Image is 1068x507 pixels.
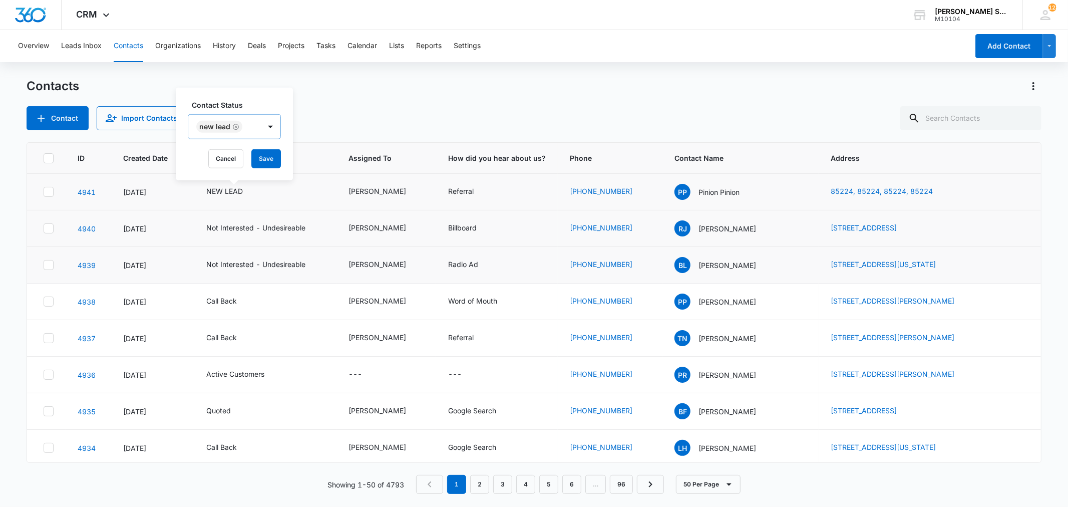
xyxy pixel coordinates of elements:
div: --- [348,369,362,381]
div: Contact Name - praveen podila - Select to Edit Field [674,294,774,310]
div: Assigned To - Kenneth Florman - Select to Edit Field [348,222,424,234]
button: Overview [18,30,49,62]
p: [PERSON_NAME] [698,260,756,271]
span: Contact Name [674,153,792,163]
span: How did you hear about us? [448,153,546,163]
div: [PERSON_NAME] [348,442,406,452]
div: notifications count [1048,4,1056,12]
div: Address - 21363 Willow Pass, Shorewood, Illinois, 60404 - Select to Edit Field [831,442,954,454]
a: [STREET_ADDRESS] [831,406,897,415]
a: [PHONE_NUMBER] [570,442,632,452]
p: [PERSON_NAME] [698,223,756,234]
div: Contact Status - Active Customers - Select to Edit Field [206,369,282,381]
div: [DATE] [123,223,182,234]
div: Contact Status - Not Interested - Undesireable - Select to Edit Field [206,222,323,234]
div: Address - 85224, 85224, 85224, 85224 - Select to Edit Field [831,186,951,198]
div: Google Search [448,442,496,452]
span: TN [674,330,690,346]
div: Contact Name - Rhea Johnson - Select to Edit Field [674,220,774,236]
a: [STREET_ADDRESS] [831,223,897,232]
nav: Pagination [416,475,664,494]
div: Contact Name - Brent Landreth - Select to Edit Field [674,257,774,273]
a: [STREET_ADDRESS][US_STATE] [831,443,936,451]
button: Settings [454,30,481,62]
a: Navigate to contact details page for Brian Fey [78,407,96,416]
label: Contact Status [192,100,285,110]
button: Deals [248,30,266,62]
div: Contact Status - Not Interested - Undesireable - Select to Edit Field [206,259,323,271]
a: Page 5 [539,475,558,494]
button: 50 Per Page [676,475,741,494]
span: BL [674,257,690,273]
div: Contact Status - Quoted - Select to Edit Field [206,405,249,417]
button: Reports [416,30,442,62]
a: [STREET_ADDRESS][PERSON_NAME] [831,370,954,378]
div: Contact Name - Brian Fey - Select to Edit Field [674,403,774,419]
div: Billboard [448,222,477,233]
div: Phone - (405) 370-3501 - Select to Edit Field [570,332,650,344]
div: Address - 1201 Lancaster Dr, mckinney, TX, 75071 - Select to Edit Field [831,332,972,344]
div: Address - 10549 Vernon, Chicago, IL, 60628 - Select to Edit Field [831,369,972,381]
button: Add Contact [27,106,89,130]
a: Next Page [637,475,664,494]
div: Contact Name - Lori Hromadka - Select to Edit Field [674,440,774,456]
div: [PERSON_NAME] [348,405,406,416]
span: Address [831,153,1010,163]
span: PR [674,367,690,383]
button: Calendar [347,30,377,62]
div: Referral [448,186,474,196]
span: 128 [1048,4,1056,12]
a: Page 96 [610,475,633,494]
div: Phone - (815) 245-6744 - Select to Edit Field [570,442,650,454]
button: Lists [389,30,404,62]
div: Quoted [206,405,231,416]
p: Showing 1-50 of 4793 [327,479,404,490]
div: How did you hear about us? - Google Search - Select to Edit Field [448,442,514,454]
div: Radio Ad [448,259,478,270]
button: Actions [1025,78,1041,94]
div: Contact Status - Call Back - Select to Edit Field [206,442,255,454]
div: Assigned To - Kenneth Florman - Select to Edit Field [348,186,424,198]
div: Phone - (847) 987-4709 - Select to Edit Field [570,405,650,417]
button: Organizations [155,30,201,62]
div: [PERSON_NAME] [348,296,406,306]
em: 1 [447,475,466,494]
span: Assigned To [348,153,410,163]
a: Navigate to contact details page for Peter Richard [78,371,96,379]
div: Call Back [206,332,237,343]
div: Google Search [448,405,496,416]
div: [PERSON_NAME] [348,259,406,270]
div: Remove NEW LEAD [230,123,239,130]
a: [PHONE_NUMBER] [570,332,632,343]
div: Phone - (773) 968-5585 - Select to Edit Field [570,369,650,381]
span: RJ [674,220,690,236]
div: How did you hear about us? - Billboard - Select to Edit Field [448,222,495,234]
span: PP [674,184,690,200]
div: Referral [448,332,474,343]
div: How did you hear about us? - Google Search - Select to Edit Field [448,405,514,417]
div: Contact Status - NEW LEAD - Select to Edit Field [206,186,261,198]
a: Navigate to contact details page for Pinion Pinion [78,188,96,196]
span: BF [674,403,690,419]
a: Navigate to contact details page for Lori Hromadka [78,444,96,452]
input: Search Contacts [900,106,1041,130]
div: How did you hear about us? - Radio Ad - Select to Edit Field [448,259,496,271]
div: Assigned To - Brian Johnston - Select to Edit Field [348,405,424,417]
p: [PERSON_NAME] [698,443,756,453]
div: NEW LEAD [206,186,243,196]
p: [PERSON_NAME] [698,297,756,307]
div: Phone - (678) 457-6642 - Select to Edit Field [570,296,650,308]
div: [PERSON_NAME] [348,332,406,343]
a: Navigate to contact details page for Rhea Johnson [78,224,96,233]
div: Assigned To - Kenneth Florman - Select to Edit Field [348,259,424,271]
a: [PHONE_NUMBER] [570,369,632,379]
div: Call Back [206,442,237,452]
a: [STREET_ADDRESS][US_STATE] [831,260,936,269]
div: [PERSON_NAME] [348,222,406,233]
div: Assigned To - Brian Johnston - Select to Edit Field [348,296,424,308]
div: --- [448,369,462,381]
div: NEW LEAD [199,123,230,130]
span: Phone [570,153,636,163]
div: account id [935,16,1008,23]
div: Address - 6051 Jordan Way, Frisco, TX, 75034 - Select to Edit Field [831,405,915,417]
